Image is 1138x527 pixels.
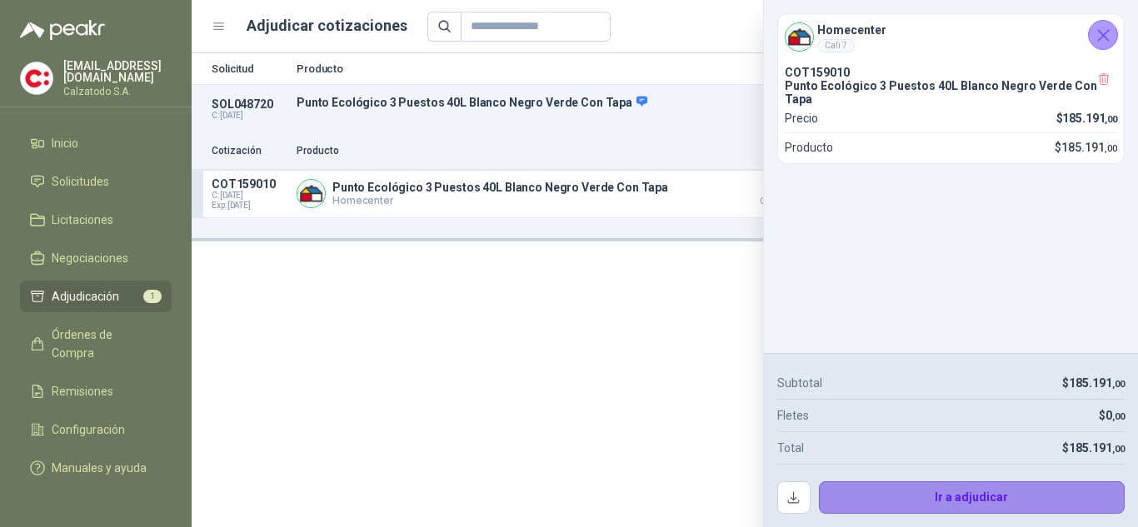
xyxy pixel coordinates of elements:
[297,180,325,207] img: Company Logo
[63,60,172,83] p: [EMAIL_ADDRESS][DOMAIN_NAME]
[1056,109,1118,127] p: $
[1062,439,1125,457] p: $
[1099,406,1125,425] p: $
[1112,411,1125,422] span: ,00
[1105,114,1117,125] span: ,00
[20,242,172,274] a: Negociaciones
[785,138,833,157] p: Producto
[52,172,109,191] span: Solicitudes
[52,134,78,152] span: Inicio
[212,111,287,121] p: C: [DATE]
[212,191,287,201] span: C: [DATE]
[297,143,725,159] p: Producto
[52,420,125,439] span: Configuración
[1062,112,1117,125] span: 185.191
[785,79,1117,106] p: Punto Ecológico 3 Puestos 40L Blanco Negro Verde Con Tapa
[777,406,809,425] p: Fletes
[20,452,172,484] a: Manuales y ayuda
[20,281,172,312] a: Adjudicación1
[297,95,878,110] p: Punto Ecológico 3 Puestos 40L Blanco Negro Verde Con Tapa
[819,481,1126,515] button: Ir a adjudicar
[52,287,119,306] span: Adjudicación
[297,63,878,74] p: Producto
[785,109,818,127] p: Precio
[785,66,1117,79] p: COT159010
[1069,376,1125,390] span: 185.191
[735,177,818,206] p: $ 185.191
[212,201,287,211] span: Exp: [DATE]
[1105,143,1117,154] span: ,00
[20,20,105,40] img: Logo peakr
[143,290,162,303] span: 1
[20,319,172,369] a: Órdenes de Compra
[20,375,172,407] a: Remisiones
[1112,379,1125,390] span: ,00
[735,197,818,206] span: Crédito 30 días
[21,62,52,94] img: Company Logo
[52,211,113,229] span: Licitaciones
[1106,409,1125,422] span: 0
[20,414,172,445] a: Configuración
[52,326,156,362] span: Órdenes de Compra
[52,459,147,477] span: Manuales y ayuda
[735,143,818,159] p: Precio
[247,14,407,37] h1: Adjudicar cotizaciones
[20,127,172,159] a: Inicio
[777,374,822,392] p: Subtotal
[20,166,172,197] a: Solicitudes
[20,204,172,236] a: Licitaciones
[212,63,287,74] p: Solicitud
[52,382,113,400] span: Remisiones
[212,97,287,111] p: SOL048720
[1112,444,1125,455] span: ,00
[212,143,287,159] p: Cotización
[777,439,804,457] p: Total
[52,249,128,267] span: Negociaciones
[1062,374,1125,392] p: $
[332,181,668,194] p: Punto Ecológico 3 Puestos 40L Blanco Negro Verde Con Tapa
[1069,441,1125,455] span: 185.191
[1061,141,1117,154] span: 185.191
[212,177,287,191] p: COT159010
[63,87,172,97] p: Calzatodo S.A.
[332,194,668,206] p: Homecenter
[1055,138,1117,157] p: $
